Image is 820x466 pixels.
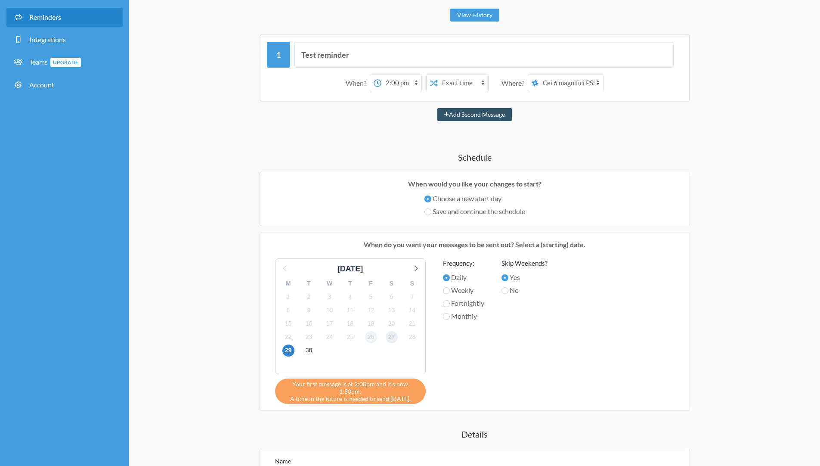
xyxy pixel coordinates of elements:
[29,13,61,21] span: Reminders
[386,304,398,316] span: Monday 13 October 2025
[282,380,419,395] span: Your first message is at 2:00pm and it's now 1:50pm.
[501,274,508,281] input: Yes
[217,151,733,163] h4: Schedule
[334,263,367,275] div: [DATE]
[424,196,431,202] input: Choose a new start day
[443,272,484,283] label: Daily
[443,287,450,294] input: Weekly
[501,272,548,283] label: Yes
[443,258,484,268] label: Frequency:
[424,208,431,215] input: Save and continue the schedule
[324,318,336,330] span: Friday 17 October 2025
[443,300,450,307] input: Fortnightly
[443,274,450,281] input: Daily
[443,311,484,321] label: Monthly
[319,277,340,290] div: W
[340,277,361,290] div: T
[443,313,450,320] input: Monthly
[344,304,356,316] span: Saturday 11 October 2025
[6,75,123,94] a: Account
[443,285,484,295] label: Weekly
[278,277,299,290] div: M
[344,318,356,330] span: Saturday 18 October 2025
[6,8,123,27] a: Reminders
[303,331,315,343] span: Thursday 23 October 2025
[303,304,315,316] span: Thursday 9 October 2025
[275,457,291,465] label: Name
[344,331,356,343] span: Saturday 25 October 2025
[365,291,377,303] span: Sunday 5 October 2025
[361,277,381,290] div: F
[282,318,294,330] span: Wednesday 15 October 2025
[381,277,402,290] div: S
[365,331,377,343] span: Sunday 26 October 2025
[402,277,423,290] div: S
[386,291,398,303] span: Monday 6 October 2025
[275,379,426,404] div: A time in the future is needed to send [DATE].
[501,285,548,295] label: No
[501,258,548,268] label: Skip Weekends?
[344,291,356,303] span: Saturday 4 October 2025
[29,58,81,66] span: Teams
[299,277,319,290] div: T
[501,287,508,294] input: No
[406,318,418,330] span: Tuesday 21 October 2025
[266,239,683,250] p: When do you want your messages to be sent out? Select a (starting) date.
[324,291,336,303] span: Friday 3 October 2025
[282,331,294,343] span: Wednesday 22 October 2025
[424,206,525,217] label: Save and continue the schedule
[386,318,398,330] span: Monday 20 October 2025
[29,81,54,89] span: Account
[29,35,66,43] span: Integrations
[282,304,294,316] span: Wednesday 8 October 2025
[324,331,336,343] span: Friday 24 October 2025
[346,74,370,92] div: When?
[365,304,377,316] span: Sunday 12 October 2025
[217,428,733,440] h4: Details
[282,291,294,303] span: Wednesday 1 October 2025
[303,318,315,330] span: Thursday 16 October 2025
[424,193,525,204] label: Choose a new start day
[450,9,499,22] a: View History
[443,298,484,308] label: Fortnightly
[6,30,123,49] a: Integrations
[6,53,123,72] a: TeamsUpgrade
[406,291,418,303] span: Tuesday 7 October 2025
[303,291,315,303] span: Thursday 2 October 2025
[406,304,418,316] span: Tuesday 14 October 2025
[50,58,81,67] span: Upgrade
[294,42,674,68] input: Message
[365,318,377,330] span: Sunday 19 October 2025
[303,345,315,357] span: Thursday 30 October 2025
[406,331,418,343] span: Tuesday 28 October 2025
[282,345,294,357] span: Wednesday 29 October 2025
[501,74,528,92] div: Where?
[266,179,683,189] p: When would you like your changes to start?
[324,304,336,316] span: Friday 10 October 2025
[437,108,512,121] button: Add Second Message
[386,331,398,343] span: Monday 27 October 2025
